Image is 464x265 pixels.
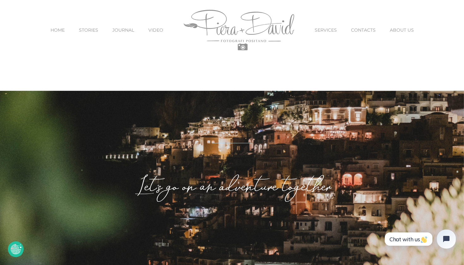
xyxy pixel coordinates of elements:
span: SERVICES [315,28,337,32]
a: STORIES [79,17,98,43]
img: Piera Plus David Photography Positano Logo [184,10,294,50]
button: Revoke Icon [8,241,24,257]
a: CONTACTS [351,17,376,43]
span: CONTACTS [351,28,376,32]
a: ABOUT US [390,17,414,43]
span: JOURNAL [112,28,134,32]
span: STORIES [79,28,98,32]
em: Let's go on an adventure together [134,179,330,199]
a: SERVICES [315,17,337,43]
span: ABOUT US [390,28,414,32]
a: JOURNAL [112,17,134,43]
a: VIDEO [148,17,163,43]
a: HOME [51,17,65,43]
iframe: Tidio Chat [375,221,464,265]
span: HOME [51,28,65,32]
span: VIDEO [148,28,163,32]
